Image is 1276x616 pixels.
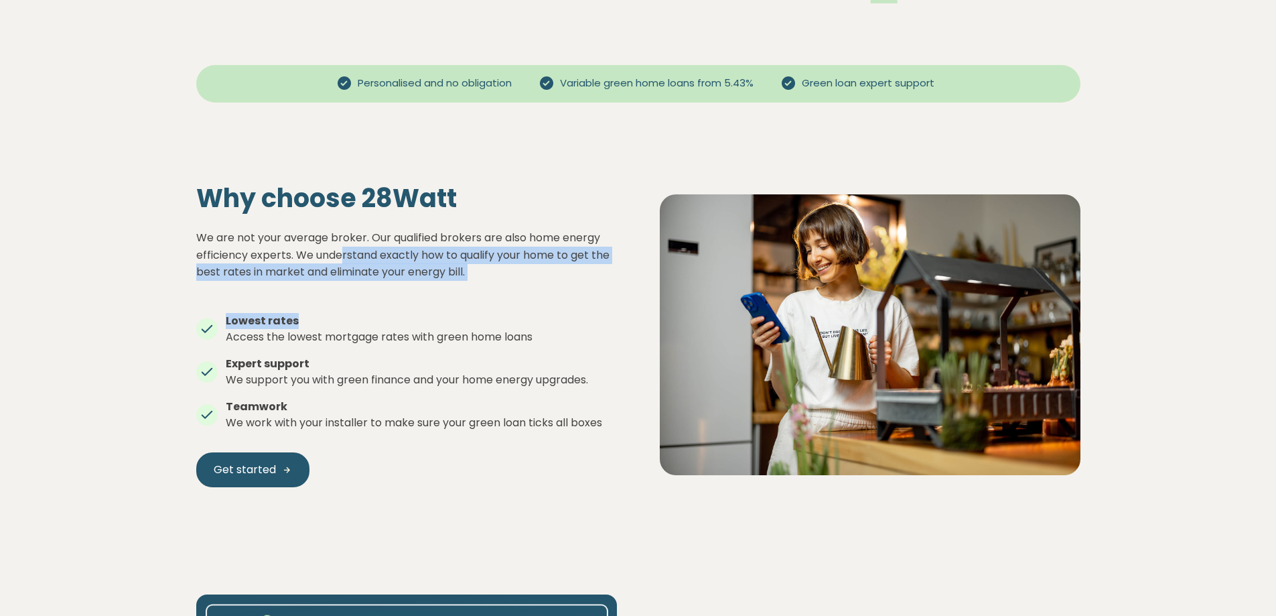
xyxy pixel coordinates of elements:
strong: Teamwork [226,399,287,414]
p: We are not your average broker. Our qualified brokers are also home energy efficiency experts. We... [196,229,617,281]
strong: Expert support [226,356,309,371]
h2: Why choose 28Watt [196,183,617,214]
span: We support you with green finance and your home energy upgrades. [226,372,588,387]
img: Solar panel installation on a residential roof [660,194,1080,475]
span: Access the lowest mortgage rates with green home loans [226,329,533,345]
a: Get started [196,452,309,487]
span: Personalised and no obligation [352,76,517,91]
strong: Lowest rates [226,313,299,328]
span: Green loan expert support [796,76,940,91]
span: Get started [214,462,276,478]
span: Variable green home loans from 5.43% [555,76,759,91]
span: We work with your installer to make sure your green loan ticks all boxes [226,415,602,430]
